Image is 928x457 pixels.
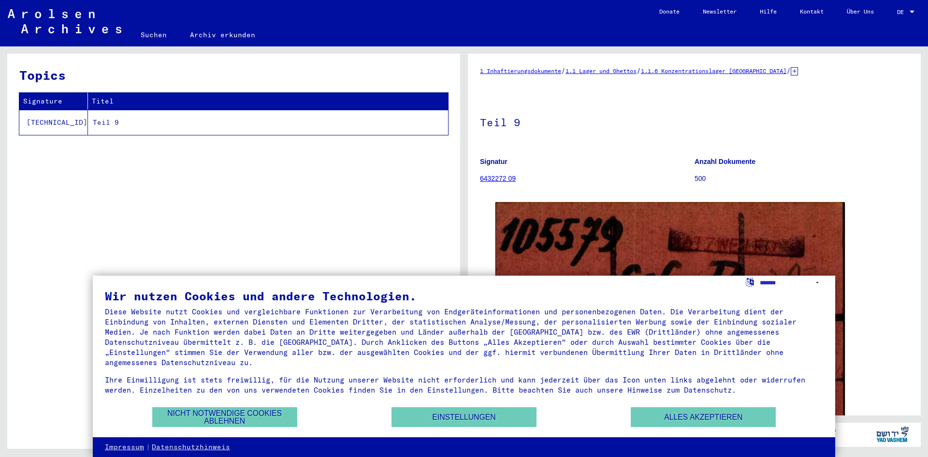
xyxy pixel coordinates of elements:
[745,277,755,286] label: Sprache auswählen
[760,276,823,290] select: Sprache auswählen
[8,9,121,33] img: Arolsen_neg.svg
[480,100,909,143] h1: Teil 9
[641,67,786,74] a: 1.1.6 Konzentrationslager [GEOGRAPHIC_DATA]
[152,407,297,427] button: Nicht notwendige Cookies ablehnen
[19,66,448,85] h3: Topics
[19,93,88,110] th: Signature
[561,66,565,75] span: /
[88,93,448,110] th: Titel
[105,375,823,395] div: Ihre Einwilligung ist stets freiwillig, für die Nutzung unserer Website nicht erforderlich und ka...
[480,158,507,165] b: Signatur
[695,174,909,184] p: 500
[565,67,637,74] a: 1.1 Lager und Ghettos
[897,9,908,15] span: DE
[637,66,641,75] span: /
[480,67,561,74] a: 1 Inhaftierungsdokumente
[786,66,791,75] span: /
[19,110,88,135] td: [TECHNICAL_ID]
[105,442,144,452] a: Impressum
[695,158,755,165] b: Anzahl Dokumente
[631,407,776,427] button: Alles akzeptieren
[874,422,911,446] img: yv_logo.png
[105,307,823,368] div: Diese Website nutzt Cookies und vergleichbare Funktionen zur Verarbeitung von Endgeräteinformatio...
[152,442,230,452] a: Datenschutzhinweis
[105,290,823,302] div: Wir nutzen Cookies und andere Technologien.
[129,23,178,46] a: Suchen
[178,23,267,46] a: Archiv erkunden
[88,110,448,135] td: Teil 9
[480,175,516,182] a: 6432272 09
[391,407,536,427] button: Einstellungen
